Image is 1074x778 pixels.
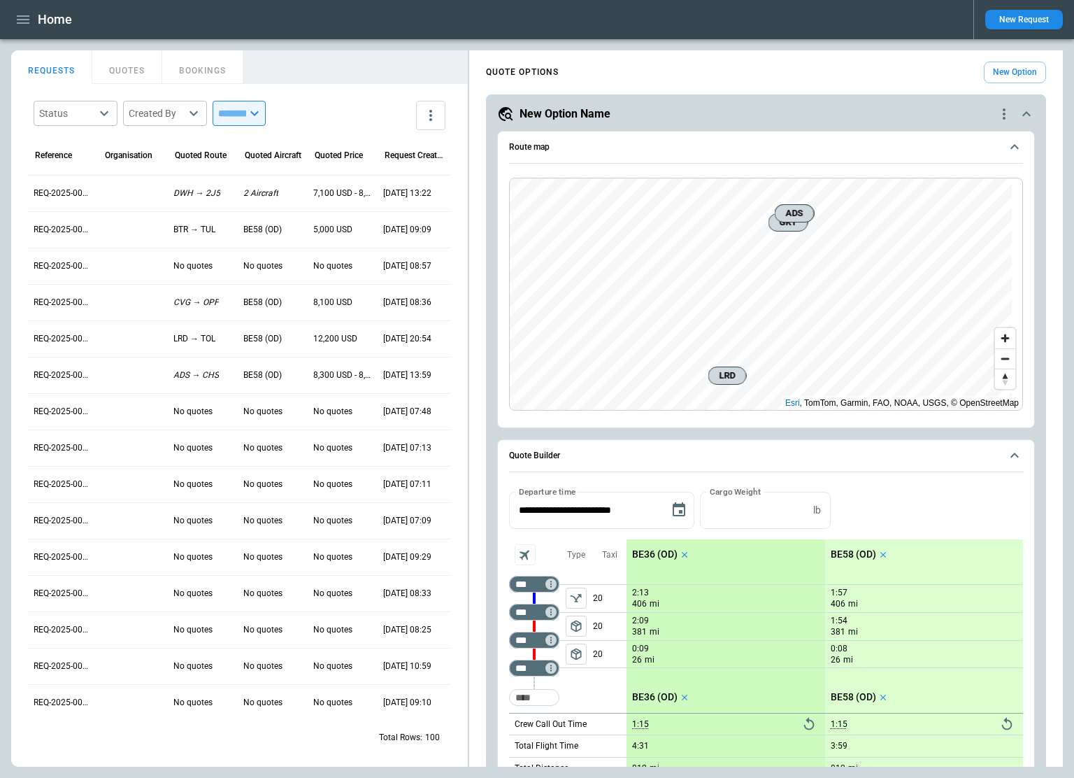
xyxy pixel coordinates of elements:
[831,741,847,751] p: 3:59
[383,442,431,454] p: 09/25/2025 07:13
[519,486,576,497] label: Departure time
[996,106,1012,122] div: quote-option-actions
[509,689,559,706] div: Too short
[515,763,568,775] p: Total Distance
[243,260,282,272] p: No quotes
[313,479,352,490] p: No quotes
[569,619,583,633] span: package_2
[416,101,445,130] button: more
[35,150,72,160] div: Reference
[486,69,559,76] h4: QUOTE OPTIONS
[173,333,215,345] p: LRD → TOL
[848,598,858,610] p: mi
[243,697,282,709] p: No quotes
[243,188,278,199] p: 2 Aircraft
[984,62,1046,83] button: New Option
[385,150,444,160] div: Request Created At (UTC-05:00)
[566,616,587,637] button: left aligned
[785,396,1019,410] div: , TomTom, Garmin, FAO, NOAA, USGS, © OpenStreetMap
[831,654,840,666] p: 26
[645,654,654,666] p: mi
[383,660,431,672] p: 09/23/2025 10:59
[799,714,819,735] button: Reset
[813,504,821,516] p: lb
[173,188,220,199] p: DWH → 2J5
[632,588,649,598] p: 2:13
[175,150,227,160] div: Quoted Route
[34,297,92,309] p: REQ-2025-000312
[831,644,847,654] p: 0:08
[383,333,431,345] p: 09/25/2025 20:54
[173,660,213,672] p: No quotes
[650,626,659,638] p: mi
[785,398,800,408] a: Esri
[11,50,92,84] button: REQUESTS
[34,588,92,600] p: REQ-2025-000304
[831,616,847,626] p: 1:54
[515,544,536,565] span: Aircraft selection
[243,660,282,672] p: No quotes
[243,406,282,418] p: No quotes
[34,369,92,381] p: REQ-2025-000310
[243,479,282,490] p: No quotes
[715,369,740,383] span: LRD
[781,206,808,220] span: ADS
[515,740,578,752] p: Total Flight Time
[632,691,678,703] p: BE36 (OD)
[593,613,626,640] p: 20
[243,442,282,454] p: No quotes
[831,588,847,598] p: 1:57
[383,515,431,527] p: 09/25/2025 07:09
[383,624,431,636] p: 09/24/2025 08:25
[383,697,431,709] p: 09/23/2025 09:10
[173,297,219,309] p: CVG → OPF
[34,479,92,490] p: REQ-2025-000307
[843,654,853,666] p: mi
[650,763,659,775] p: mi
[313,297,352,309] p: 8,100 USD
[34,624,92,636] p: REQ-2025-000303
[173,551,213,563] p: No quotes
[173,369,219,381] p: ADS → CHS
[593,641,626,667] p: 20
[996,714,1017,735] button: Reset
[566,588,587,609] button: left aligned
[665,496,693,524] button: Choose date, selected date is Sep 29, 2025
[710,486,761,497] label: Cargo Weight
[985,10,1063,29] button: New Request
[243,333,282,345] p: BE58 (OD)
[831,626,845,638] p: 381
[848,763,858,775] p: mi
[173,260,213,272] p: No quotes
[775,215,802,229] span: GKY
[569,647,583,661] span: package_2
[509,143,550,152] h6: Route map
[632,598,647,610] p: 406
[383,188,431,199] p: 09/28/2025 13:22
[509,440,1023,472] button: Quote Builder
[383,588,431,600] p: 09/24/2025 08:33
[566,588,587,609] span: Type of sector
[831,598,845,610] p: 406
[509,451,560,460] h6: Quote Builder
[632,626,647,638] p: 381
[593,585,626,612] p: 20
[632,616,649,626] p: 2:09
[38,11,72,28] h1: Home
[92,50,162,84] button: QUOTES
[383,297,431,309] p: 09/26/2025 08:36
[313,369,372,381] p: 8,300 USD - 8,600 USD
[243,588,282,600] p: No quotes
[995,328,1015,348] button: Zoom in
[173,224,215,236] p: BTR → TUL
[313,697,352,709] p: No quotes
[34,260,92,272] p: REQ-2025-000313
[173,479,213,490] p: No quotes
[509,604,559,621] div: Too short
[497,106,1035,122] button: New Option Namequote-option-actions
[566,644,587,665] span: Type of sector
[510,178,1012,411] canvas: Map
[520,106,610,122] h5: New Option Name
[34,442,92,454] p: REQ-2025-000308
[383,224,431,236] p: 09/26/2025 09:09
